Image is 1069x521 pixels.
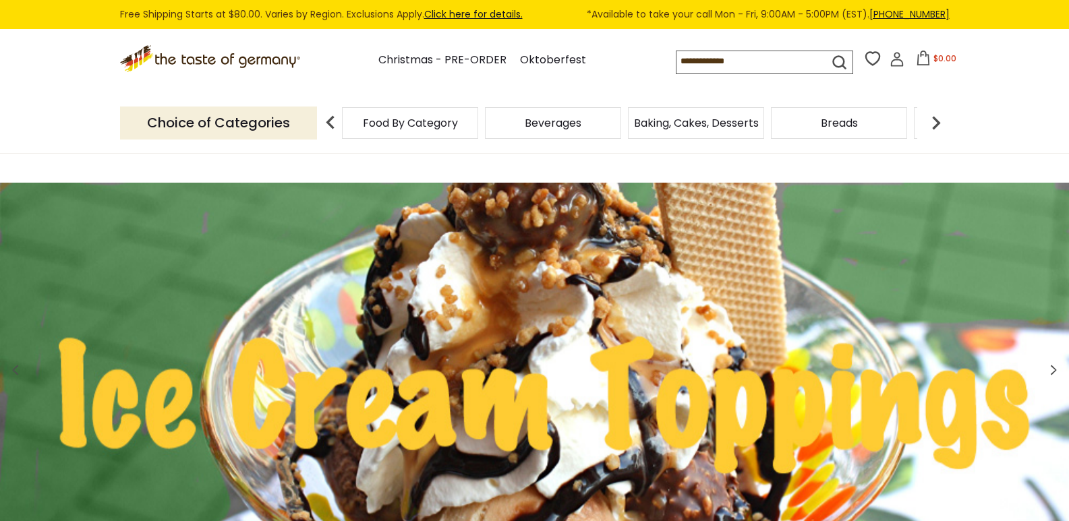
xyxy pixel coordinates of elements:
[907,51,964,71] button: $0.00
[923,109,950,136] img: next arrow
[424,7,523,21] a: Click here for details.
[634,118,759,128] a: Baking, Cakes, Desserts
[525,118,581,128] a: Beverages
[520,51,586,69] a: Oktoberfest
[120,106,317,140] p: Choice of Categories
[317,109,344,136] img: previous arrow
[869,7,950,21] a: [PHONE_NUMBER]
[587,7,950,22] span: *Available to take your call Mon - Fri, 9:00AM - 5:00PM (EST).
[933,53,956,64] span: $0.00
[378,51,507,69] a: Christmas - PRE-ORDER
[120,7,950,22] div: Free Shipping Starts at $80.00. Varies by Region. Exclusions Apply.
[363,118,458,128] a: Food By Category
[821,118,858,128] a: Breads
